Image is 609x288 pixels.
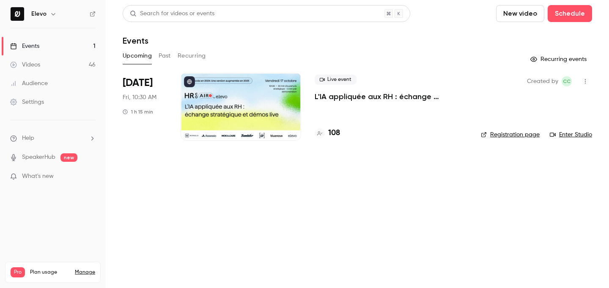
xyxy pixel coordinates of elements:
[315,75,357,85] span: Live event
[123,49,152,63] button: Upcoming
[178,49,206,63] button: Recurring
[22,153,55,162] a: SpeakerHub
[10,79,48,88] div: Audience
[10,98,44,106] div: Settings
[123,108,153,115] div: 1 h 15 min
[31,10,47,18] h6: Elevo
[30,269,70,276] span: Plan usage
[75,269,95,276] a: Manage
[123,73,167,141] div: Oct 17 Fri, 10:30 AM (Europe/Paris)
[123,36,148,46] h1: Events
[159,49,171,63] button: Past
[123,76,153,90] span: [DATE]
[527,53,592,66] button: Recurring events
[548,5,592,22] button: Schedule
[22,134,34,143] span: Help
[10,134,96,143] li: help-dropdown-opener
[11,267,25,277] span: Pro
[550,130,592,139] a: Enter Studio
[562,76,572,86] span: Clara Courtillier
[22,172,54,181] span: What's new
[10,61,40,69] div: Videos
[11,7,24,21] img: Elevo
[496,5,544,22] button: New video
[10,42,39,50] div: Events
[328,127,340,139] h4: 108
[123,93,156,102] span: Fri, 10:30 AM
[315,91,467,102] a: L'IA appliquée aux RH : échange stratégique et démos live.
[481,130,540,139] a: Registration page
[130,9,214,18] div: Search for videos or events
[315,127,340,139] a: 108
[563,76,571,86] span: CC
[527,76,558,86] span: Created by
[60,153,77,162] span: new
